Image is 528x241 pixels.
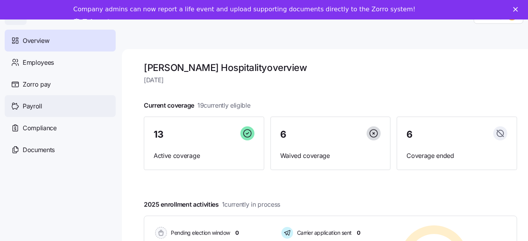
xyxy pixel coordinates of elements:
a: Employees [5,51,116,73]
span: 19 currently eligible [197,101,251,110]
a: Payroll [5,95,116,117]
span: Active coverage [154,151,254,161]
span: 0 [235,229,239,237]
span: 6 [280,130,286,139]
span: 0 [357,229,360,237]
span: [DATE] [144,75,517,85]
a: Take a tour [73,18,122,27]
a: Documents [5,139,116,161]
div: Company admins can now report a life event and upload supporting documents directly to the Zorro ... [73,5,415,13]
span: Documents [23,145,55,155]
span: Waived coverage [280,151,381,161]
span: 2025 enrollment activities [144,200,280,209]
span: 1 currently in process [222,200,280,209]
span: Payroll [23,101,42,111]
span: Zorro pay [23,80,51,89]
h1: [PERSON_NAME] Hospitality overview [144,62,517,74]
a: Overview [5,30,116,51]
div: Close [513,7,521,12]
span: Carrier application sent [295,229,352,237]
span: Overview [23,36,49,46]
span: Pending election window [168,229,230,237]
a: Zorro pay [5,73,116,95]
span: 6 [406,130,413,139]
span: Employees [23,58,54,67]
span: Compliance [23,123,57,133]
span: Current coverage [144,101,251,110]
span: Coverage ended [406,151,507,161]
a: Compliance [5,117,116,139]
span: 13 [154,130,163,139]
